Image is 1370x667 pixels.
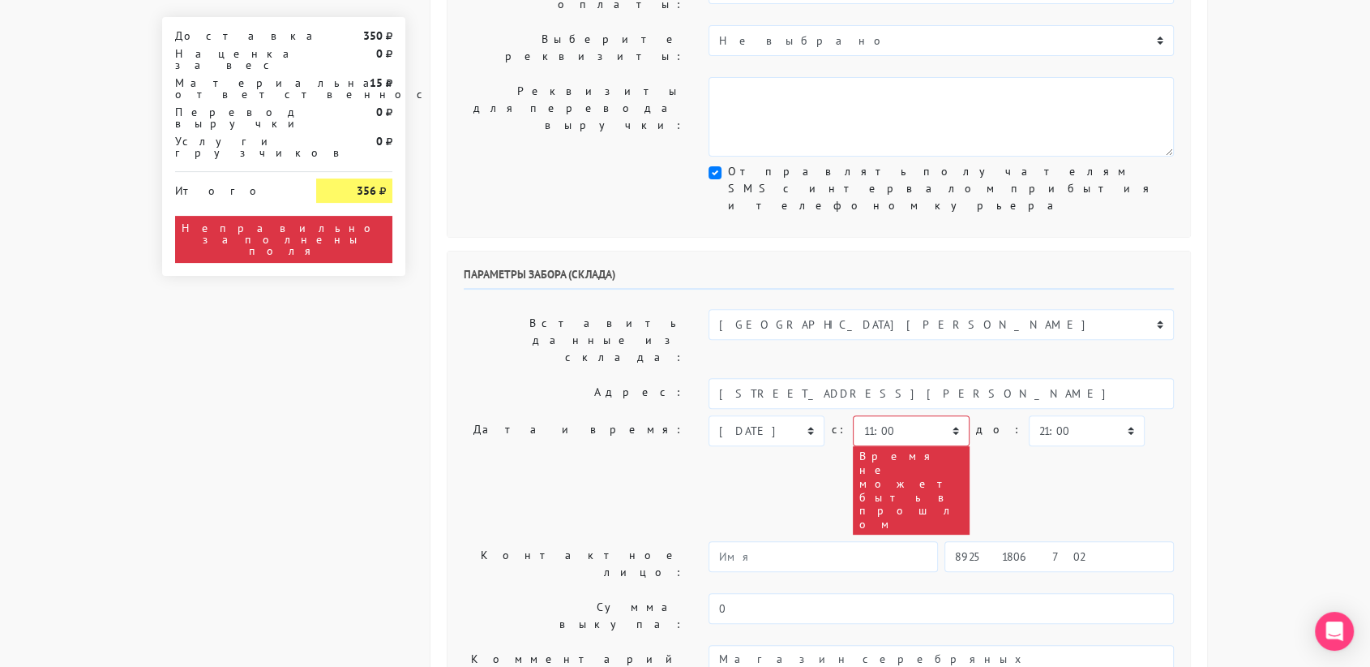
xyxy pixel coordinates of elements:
[163,106,304,129] div: Перевод выручки
[853,446,969,535] div: Время не может быть в прошлом
[163,48,304,71] div: Наценка за вес
[452,593,696,639] label: Сумма выкупа:
[976,415,1022,444] label: до:
[452,541,696,587] label: Контактное лицо:
[709,541,938,572] input: Имя
[464,268,1174,290] h6: Параметры забора (склада)
[376,134,383,148] strong: 0
[370,75,383,90] strong: 15
[163,30,304,41] div: Доставка
[728,163,1174,214] label: Отправлять получателям SMS с интервалом прибытия и телефоном курьера
[1315,612,1354,651] div: Open Intercom Messenger
[376,46,383,61] strong: 0
[163,77,304,100] div: Материальная ответственность
[831,415,846,444] label: c:
[363,28,383,43] strong: 350
[944,541,1174,572] input: Телефон
[357,183,376,198] strong: 356
[452,415,696,535] label: Дата и время:
[452,25,696,71] label: Выберите реквизиты:
[452,309,696,372] label: Вставить данные из склада:
[175,216,392,263] div: Неправильно заполнены поля
[163,136,304,158] div: Услуги грузчиков
[376,105,383,119] strong: 0
[175,179,292,196] div: Итого
[452,77,696,157] label: Реквизиты для перевода выручки:
[452,378,696,409] label: Адрес:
